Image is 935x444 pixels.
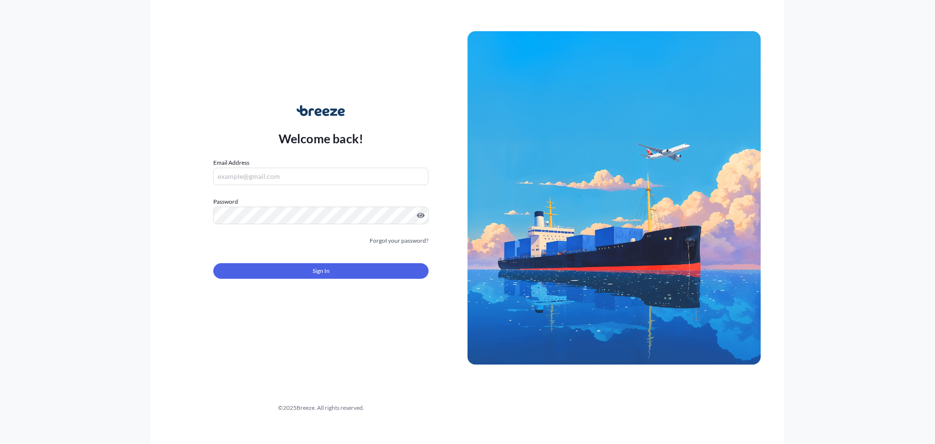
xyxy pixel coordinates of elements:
input: example@gmail.com [213,168,429,185]
img: Ship illustration [467,31,761,365]
span: Sign In [313,266,330,276]
p: Welcome back! [279,131,364,146]
button: Sign In [213,263,429,279]
label: Email Address [213,158,249,168]
div: © 2025 Breeze. All rights reserved. [174,403,467,413]
label: Password [213,197,429,207]
a: Forgot your password? [370,236,429,246]
button: Show password [417,212,425,219]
